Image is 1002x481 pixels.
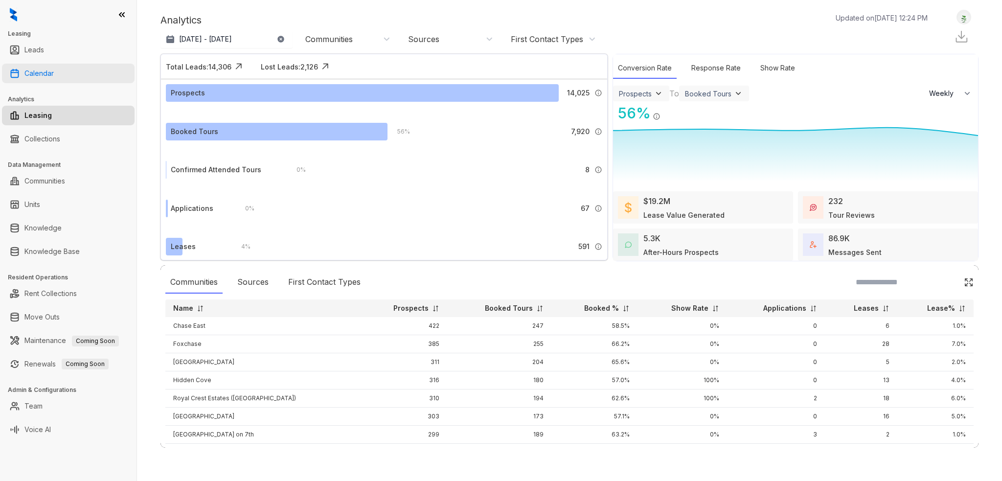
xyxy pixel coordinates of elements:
[727,444,825,462] td: 1
[836,13,928,23] p: Updated on [DATE] 12:24 PM
[638,389,727,408] td: 100%
[166,62,231,72] div: Total Leads: 14,306
[165,271,223,294] div: Communities
[828,232,850,244] div: 86.9K
[619,90,652,98] div: Prospects
[828,195,843,207] div: 232
[585,164,590,175] span: 8
[825,444,897,462] td: 16
[8,29,137,38] h3: Leasing
[954,29,969,44] img: Download
[24,420,51,439] a: Voice AI
[625,202,632,213] img: LeaseValue
[387,126,410,137] div: 56 %
[671,303,708,313] p: Show Rate
[897,371,974,389] td: 4.0%
[24,106,52,125] a: Leasing
[643,247,719,257] div: After-Hours Prospects
[669,88,679,99] div: To
[897,353,974,371] td: 2.0%
[24,64,54,83] a: Calendar
[171,164,261,175] div: Confirmed Attended Tours
[810,305,817,312] img: sorting
[825,335,897,353] td: 28
[197,305,204,312] img: sorting
[685,90,731,98] div: Booked Tours
[447,444,552,462] td: 203
[733,89,743,98] img: ViewFilterArrow
[622,305,630,312] img: sorting
[551,371,638,389] td: 57.0%
[24,40,44,60] a: Leads
[8,386,137,394] h3: Admin & Configurations
[165,426,360,444] td: [GEOGRAPHIC_DATA] on 7th
[613,58,677,79] div: Conversion Rate
[2,171,135,191] li: Communities
[828,247,882,257] div: Messages Sent
[2,396,135,416] li: Team
[958,305,966,312] img: sorting
[165,353,360,371] td: [GEOGRAPHIC_DATA]
[957,12,971,23] img: UserAvatar
[727,353,825,371] td: 0
[24,195,40,214] a: Units
[727,317,825,335] td: 0
[231,59,246,74] img: Click Icon
[173,303,193,313] p: Name
[660,104,675,118] img: Click Icon
[594,166,602,174] img: Info
[8,273,137,282] h3: Resident Operations
[643,195,670,207] div: $19.2M
[2,354,135,374] li: Renewals
[360,317,447,335] td: 422
[654,89,663,98] img: ViewFilterArrow
[551,335,638,353] td: 66.2%
[511,34,583,45] div: First Contact Types
[24,396,43,416] a: Team
[567,88,590,98] span: 14,025
[964,277,974,287] img: Click Icon
[686,58,746,79] div: Response Rate
[2,331,135,350] li: Maintenance
[2,40,135,60] li: Leads
[643,232,660,244] div: 5.3K
[653,113,660,120] img: Info
[24,218,62,238] a: Knowledge
[882,305,889,312] img: sorting
[318,59,333,74] img: Click Icon
[825,371,897,389] td: 13
[360,371,447,389] td: 316
[261,62,318,72] div: Lost Leads: 2,126
[447,426,552,444] td: 189
[283,271,365,294] div: First Contact Types
[360,389,447,408] td: 310
[584,303,619,313] p: Booked %
[594,128,602,136] img: Info
[447,371,552,389] td: 180
[638,371,727,389] td: 100%
[360,444,447,462] td: 296
[923,85,978,102] button: Weekly
[24,284,77,303] a: Rent Collections
[2,106,135,125] li: Leasing
[360,353,447,371] td: 311
[727,426,825,444] td: 3
[447,408,552,426] td: 173
[447,389,552,408] td: 194
[825,426,897,444] td: 2
[638,444,727,462] td: 0%
[179,34,232,44] p: [DATE] - [DATE]
[165,444,360,462] td: [STREET_ADDRESS][GEOGRAPHIC_DATA]
[551,389,638,408] td: 62.6%
[2,420,135,439] li: Voice AI
[810,241,817,248] img: TotalFum
[432,305,439,312] img: sorting
[165,317,360,335] td: Chase East
[24,307,60,327] a: Move Outs
[8,160,137,169] h3: Data Management
[810,204,817,211] img: TourReviews
[485,303,533,313] p: Booked Tours
[897,444,974,462] td: 5.0%
[165,371,360,389] td: Hidden Cove
[551,444,638,462] td: 68.6%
